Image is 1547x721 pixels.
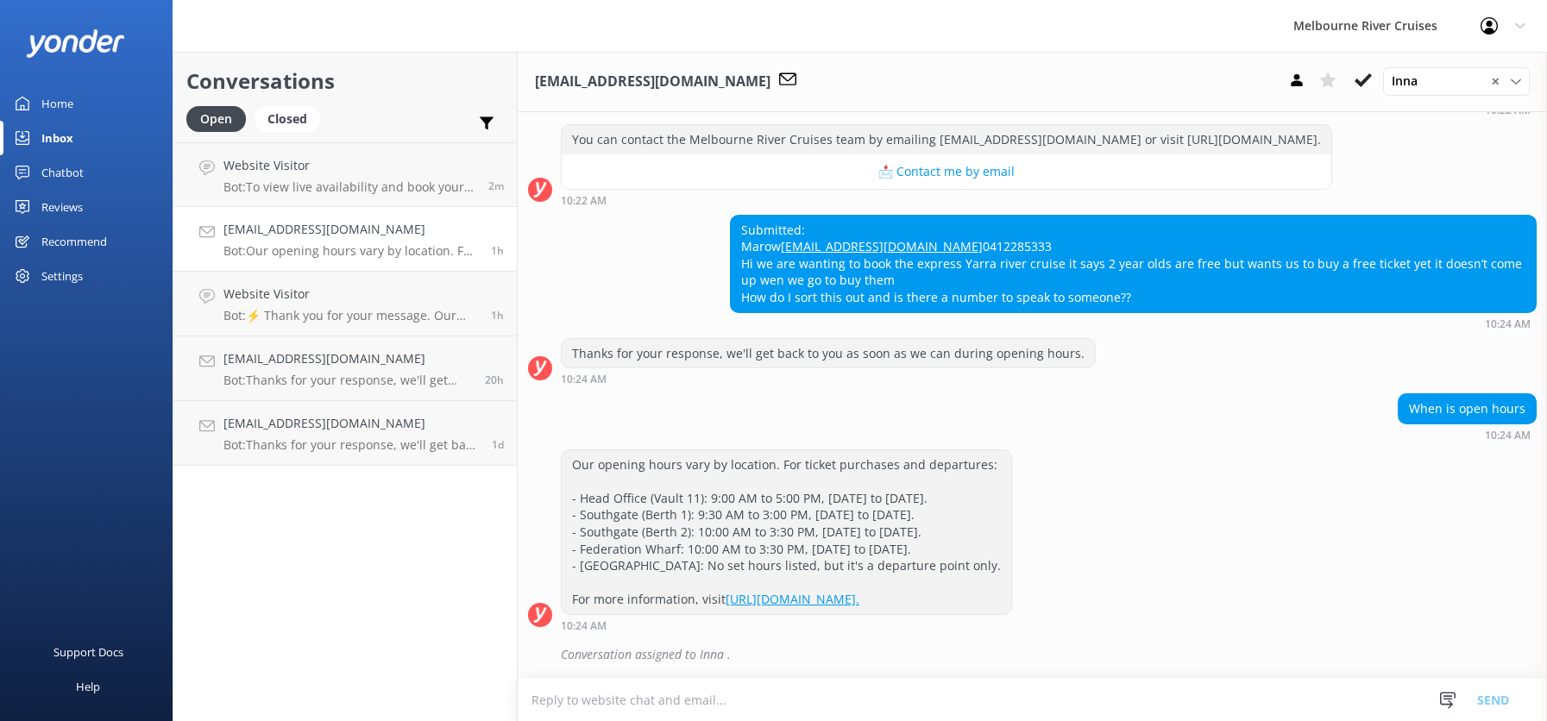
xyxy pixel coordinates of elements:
[223,285,478,304] h4: Website Visitor
[726,591,859,607] a: [URL][DOMAIN_NAME].
[561,373,1096,385] div: Sep 30 2025 10:24am (UTC +10:00) Australia/Sydney
[562,450,1011,614] div: Our opening hours vary by location. For ticket purchases and departures: - Head Office (Vault 11)...
[173,401,517,466] a: [EMAIL_ADDRESS][DOMAIN_NAME]Bot:Thanks for your response, we'll get back to you as soon as we can...
[41,86,73,121] div: Home
[561,374,607,385] strong: 10:24 AM
[731,216,1536,312] div: Submitted: Marow 0412285333 Hi we are wanting to book the express Yarra river cruise it says 2 ye...
[223,414,479,433] h4: [EMAIL_ADDRESS][DOMAIN_NAME]
[1485,430,1531,441] strong: 10:24 AM
[173,142,517,207] a: Website VisitorBot:To view live availability and book your Melbourne River Cruise experience, ple...
[76,669,100,704] div: Help
[223,349,472,368] h4: [EMAIL_ADDRESS][DOMAIN_NAME]
[186,65,504,97] h2: Conversations
[223,308,478,323] p: Bot: ⚡ Thank you for your message. Our office hours are Mon - Fri 9.30am - 5pm. We'll get back to...
[186,106,246,132] div: Open
[41,259,83,293] div: Settings
[561,194,1332,206] div: Sep 30 2025 10:22am (UTC +10:00) Australia/Sydney
[1392,72,1428,91] span: Inna
[485,373,504,387] span: Sep 29 2025 03:00pm (UTC +10:00) Australia/Sydney
[528,640,1537,669] div: 2025-09-30T00:30:50.672
[223,179,475,195] p: Bot: To view live availability and book your Melbourne River Cruise experience, please visit: [UR...
[41,121,73,155] div: Inbox
[1485,105,1531,116] strong: 10:22 AM
[1491,73,1500,90] span: ✕
[561,619,1012,631] div: Sep 30 2025 10:24am (UTC +10:00) Australia/Sydney
[562,125,1331,154] div: You can contact the Melbourne River Cruises team by emailing [EMAIL_ADDRESS][DOMAIN_NAME] or visi...
[255,106,320,132] div: Closed
[173,207,517,272] a: [EMAIL_ADDRESS][DOMAIN_NAME]Bot:Our opening hours vary by location. For ticket purchases and depa...
[173,336,517,401] a: [EMAIL_ADDRESS][DOMAIN_NAME]Bot:Thanks for your response, we'll get back to you as soon as we can...
[561,640,1537,669] div: Conversation assigned to Inna .
[491,243,504,258] span: Sep 30 2025 10:24am (UTC +10:00) Australia/Sydney
[535,71,770,93] h3: [EMAIL_ADDRESS][DOMAIN_NAME]
[781,238,983,254] a: [EMAIL_ADDRESS][DOMAIN_NAME]
[223,437,479,453] p: Bot: Thanks for your response, we'll get back to you as soon as we can during opening hours.
[53,635,123,669] div: Support Docs
[1383,67,1530,95] div: Assign User
[223,156,475,175] h4: Website Visitor
[255,109,329,128] a: Closed
[1485,319,1531,329] strong: 10:24 AM
[26,29,125,58] img: yonder-white-logo.png
[41,224,107,259] div: Recommend
[730,317,1537,329] div: Sep 30 2025 10:24am (UTC +10:00) Australia/Sydney
[223,220,478,239] h4: [EMAIL_ADDRESS][DOMAIN_NAME]
[186,109,255,128] a: Open
[223,373,472,388] p: Bot: Thanks for your response, we'll get back to you as soon as we can during opening hours.
[562,339,1095,368] div: Thanks for your response, we'll get back to you as soon as we can during opening hours.
[562,154,1331,189] button: 📩 Contact me by email
[41,155,84,190] div: Chatbot
[561,621,607,631] strong: 10:24 AM
[1398,429,1537,441] div: Sep 30 2025 10:24am (UTC +10:00) Australia/Sydney
[492,437,504,452] span: Sep 29 2025 11:05am (UTC +10:00) Australia/Sydney
[561,196,607,206] strong: 10:22 AM
[173,272,517,336] a: Website VisitorBot:⚡ Thank you for your message. Our office hours are Mon - Fri 9.30am - 5pm. We'...
[41,190,83,224] div: Reviews
[491,308,504,323] span: Sep 30 2025 09:40am (UTC +10:00) Australia/Sydney
[1399,394,1536,423] div: When is open hours
[488,179,504,193] span: Sep 30 2025 11:34am (UTC +10:00) Australia/Sydney
[223,243,478,259] p: Bot: Our opening hours vary by location. For ticket purchases and departures: - Head Office (Vaul...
